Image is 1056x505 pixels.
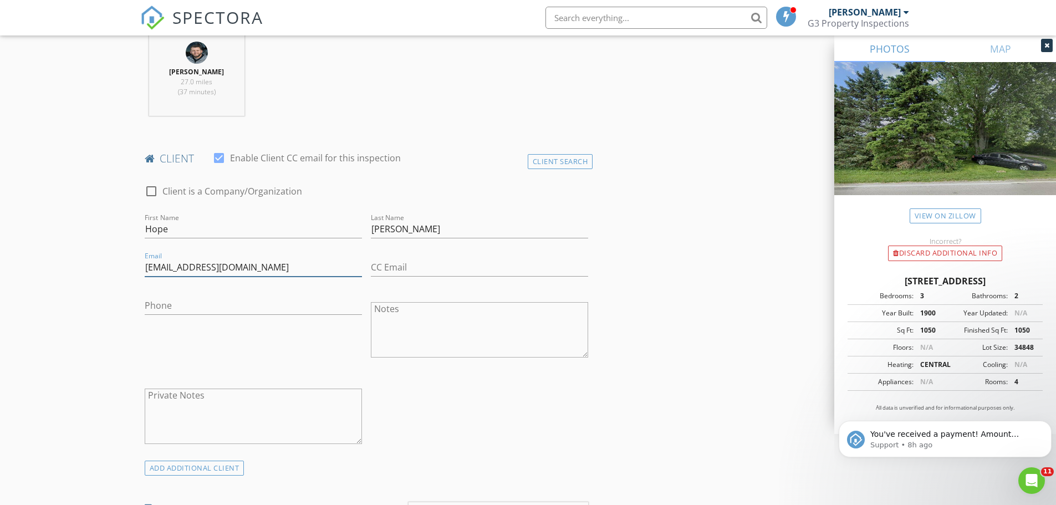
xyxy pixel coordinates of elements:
iframe: Intercom live chat [1018,467,1045,494]
span: SPECTORA [172,6,263,29]
div: Sq Ft: [851,325,914,335]
a: PHOTOS [834,35,945,62]
img: george_boles_030_dec22_3.jpg [186,42,208,64]
strong: [PERSON_NAME] [169,67,224,76]
div: G3 Property Inspections [808,18,909,29]
div: Heating: [851,360,914,370]
div: 1050 [1008,325,1039,335]
span: N/A [920,343,933,352]
a: SPECTORA [140,15,263,38]
div: 3 [914,291,945,301]
div: ADD ADDITIONAL client [145,461,244,476]
span: 11 [1041,467,1054,476]
div: [STREET_ADDRESS] [848,274,1043,288]
span: N/A [920,377,933,386]
span: (37 minutes) [178,87,216,96]
span: N/A [1014,360,1027,369]
div: 1050 [914,325,945,335]
a: View on Zillow [910,208,981,223]
div: Year Updated: [945,308,1008,318]
div: 34848 [1008,343,1039,353]
div: Discard Additional info [888,246,1002,261]
label: Enable Client CC email for this inspection [230,152,401,164]
label: Client is a Company/Organization [162,186,302,197]
div: 2 [1008,291,1039,301]
div: Floors: [851,343,914,353]
div: 4 [1008,377,1039,387]
div: Year Built: [851,308,914,318]
img: streetview [834,62,1056,222]
a: MAP [945,35,1056,62]
input: Search everything... [545,7,767,29]
h4: client [145,151,589,166]
div: Rooms: [945,377,1008,387]
div: Bathrooms: [945,291,1008,301]
div: Bedrooms: [851,291,914,301]
div: CENTRAL [914,360,945,370]
div: [PERSON_NAME] [829,7,901,18]
span: N/A [1014,308,1027,318]
div: Appliances: [851,377,914,387]
div: Client Search [528,154,593,169]
div: Cooling: [945,360,1008,370]
img: The Best Home Inspection Software - Spectora [140,6,165,30]
iframe: Intercom notifications message [834,397,1056,475]
div: 1900 [914,308,945,318]
div: Incorrect? [834,237,1056,246]
div: Finished Sq Ft: [945,325,1008,335]
div: Lot Size: [945,343,1008,353]
span: 27.0 miles [181,77,212,86]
